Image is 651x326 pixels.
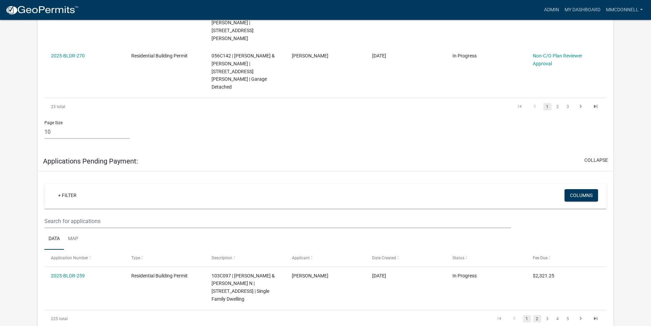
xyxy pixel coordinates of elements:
[554,103,562,110] a: 2
[522,313,532,325] li: page 1
[523,315,531,323] a: 1
[51,273,85,278] a: 2025-BLDR-259
[543,103,552,110] a: 1
[508,315,521,323] a: go to previous page
[533,53,582,66] a: Non-C/O Plan Reviewer Approval
[574,315,587,323] a: go to next page
[543,315,552,323] a: 3
[372,273,386,278] span: 08/28/2025
[554,315,562,323] a: 4
[526,250,606,266] datatable-header-cell: Fee Due
[372,256,396,260] span: Date Created
[131,273,188,278] span: Residential Building Permit
[44,228,64,250] a: Data
[513,103,526,110] a: go to first page
[131,53,188,58] span: Residential Building Permit
[51,256,88,260] span: Application Number
[285,250,366,266] datatable-header-cell: Applicant
[64,228,82,250] a: Map
[562,3,603,16] a: My Dashboard
[366,250,446,266] datatable-header-cell: Date Created
[452,53,477,58] span: In Progress
[292,273,328,278] span: Shane Robbins
[292,256,310,260] span: Applicant
[446,250,526,266] datatable-header-cell: Status
[205,250,285,266] datatable-header-cell: Description
[372,53,386,58] span: 09/08/2025
[532,313,542,325] li: page 2
[452,273,477,278] span: In Progress
[131,256,140,260] span: Type
[452,256,464,260] span: Status
[53,189,82,201] a: + Filter
[574,103,587,110] a: go to next page
[292,53,328,58] span: Stephen Frank Platt
[563,101,573,113] li: page 3
[542,101,553,113] li: page 1
[212,273,275,302] span: 103C097 | DAVIS ERIC P & EMILY N | 123 CAPE VIEW LN | Single Family Dwelling
[212,53,275,90] span: 056C142 | PLATT STEPHEN F & JULIE R | 202 THOMAS DR | Garage Detached
[603,3,646,16] a: mmcdonnell
[44,98,155,115] div: 23 total
[43,157,138,165] h5: Applications Pending Payment:
[212,256,232,260] span: Description
[44,250,125,266] datatable-header-cell: Application Number
[564,315,572,323] a: 5
[564,103,572,110] a: 3
[528,103,541,110] a: go to previous page
[584,157,608,164] button: collapse
[51,53,85,58] a: 2025-BLDR-270
[493,315,506,323] a: go to first page
[533,315,541,323] a: 2
[541,3,562,16] a: Admin
[563,313,573,325] li: page 5
[533,273,554,278] span: $2,321.25
[589,103,602,110] a: go to last page
[589,315,602,323] a: go to last page
[44,214,511,228] input: Search for applications
[553,101,563,113] li: page 2
[553,313,563,325] li: page 4
[542,313,553,325] li: page 3
[565,189,598,201] button: Columns
[533,256,547,260] span: Fee Due
[125,250,205,266] datatable-header-cell: Type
